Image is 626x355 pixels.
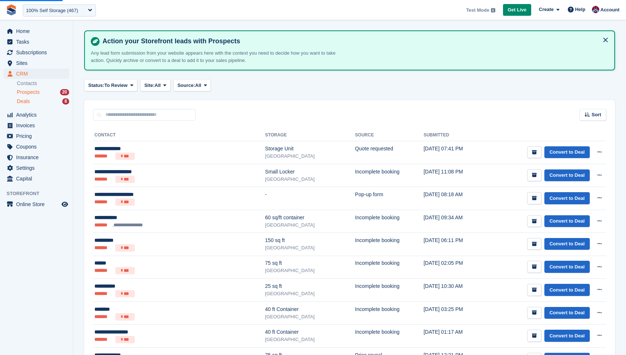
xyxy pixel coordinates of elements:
div: 150 sq ft [265,237,355,244]
span: Help [575,6,585,13]
span: Home [16,26,60,36]
span: Insurance [16,152,60,162]
div: [GEOGRAPHIC_DATA] [265,267,355,274]
th: Contact [93,129,265,141]
a: menu [4,110,69,120]
div: Small Locker [265,168,355,176]
a: Convert to Deal [544,146,590,158]
span: Coupons [16,142,60,152]
a: menu [4,47,69,58]
span: Storefront [7,190,73,197]
div: [GEOGRAPHIC_DATA] [265,222,355,229]
img: icon-info-grey-7440780725fd019a000dd9b08b2336e03edf1995a4989e88bcd33f0948082b44.svg [491,8,495,12]
span: Sort [592,111,601,118]
th: Source [355,129,424,141]
div: 25 sq ft [265,282,355,290]
td: [DATE] 02:05 PM [424,256,484,279]
span: Site: [144,82,154,89]
a: Convert to Deal [544,169,590,182]
a: Convert to Deal [544,215,590,227]
a: Deals 8 [17,98,69,105]
a: Prospects 20 [17,88,69,96]
button: Source: All [174,79,211,91]
img: stora-icon-8386f47178a22dfd0bd8f6a31ec36ba5ce8667c1dd55bd0f319d3a0aa187defe.svg [6,4,17,15]
span: All [154,82,161,89]
a: Convert to Deal [544,330,590,342]
a: Convert to Deal [544,307,590,319]
span: Analytics [16,110,60,120]
td: [DATE] 10:30 AM [424,279,484,302]
td: Incomplete booking [355,164,424,187]
span: Test Mode [466,7,489,14]
a: menu [4,199,69,209]
span: Prospects [17,89,40,96]
span: Subscriptions [16,47,60,58]
span: Account [600,6,619,14]
span: Pricing [16,131,60,141]
div: [GEOGRAPHIC_DATA] [265,313,355,321]
p: Any lead form submission from your website appears here with the context you need to decide how y... [91,50,347,64]
td: [DATE] 11:08 PM [424,164,484,187]
td: [DATE] 07:41 PM [424,141,484,164]
td: Pop-up form [355,187,424,210]
td: Incomplete booking [355,210,424,233]
button: Status: To Review [84,79,137,91]
span: Status: [88,82,104,89]
span: All [195,82,201,89]
td: - [265,187,355,210]
a: Contacts [17,80,69,87]
th: Storage [265,129,355,141]
div: 100% Self Storage (467) [26,7,78,14]
a: menu [4,131,69,141]
td: [DATE] 09:34 AM [424,210,484,233]
a: menu [4,26,69,36]
td: Incomplete booking [355,279,424,302]
a: menu [4,58,69,68]
span: Create [539,6,554,13]
div: [GEOGRAPHIC_DATA] [265,336,355,343]
th: Submitted [424,129,484,141]
div: 40 ft Container [265,328,355,336]
button: Site: All [140,79,171,91]
div: 60 sq/ft container [265,214,355,222]
span: Capital [16,173,60,184]
a: Convert to Deal [544,238,590,250]
span: Deals [17,98,30,105]
a: menu [4,69,69,79]
span: Invoices [16,120,60,131]
a: menu [4,120,69,131]
a: Convert to Deal [544,284,590,296]
div: 20 [60,89,69,95]
span: Source: [178,82,195,89]
span: Get Live [508,6,526,14]
td: Incomplete booking [355,233,424,256]
a: Preview store [60,200,69,209]
span: Sites [16,58,60,68]
span: Tasks [16,37,60,47]
td: [DATE] 03:25 PM [424,301,484,325]
div: [GEOGRAPHIC_DATA] [265,153,355,160]
img: David Hughes [592,6,599,13]
td: Incomplete booking [355,301,424,325]
div: 8 [62,98,69,105]
a: Convert to Deal [544,192,590,204]
span: To Review [104,82,127,89]
td: Quote requested [355,141,424,164]
h4: Action your Storefront leads with Prospects [100,37,608,45]
a: menu [4,163,69,173]
a: menu [4,173,69,184]
a: menu [4,152,69,162]
td: [DATE] 01:17 AM [424,325,484,348]
span: Online Store [16,199,60,209]
a: Convert to Deal [544,261,590,273]
div: [GEOGRAPHIC_DATA] [265,244,355,252]
td: [DATE] 08:18 AM [424,187,484,210]
span: Settings [16,163,60,173]
div: Storage Unit [265,145,355,153]
div: [GEOGRAPHIC_DATA] [265,290,355,297]
div: 40 ft Container [265,305,355,313]
span: CRM [16,69,60,79]
div: 75 sq ft [265,259,355,267]
a: Get Live [503,4,531,16]
td: Incomplete booking [355,325,424,348]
